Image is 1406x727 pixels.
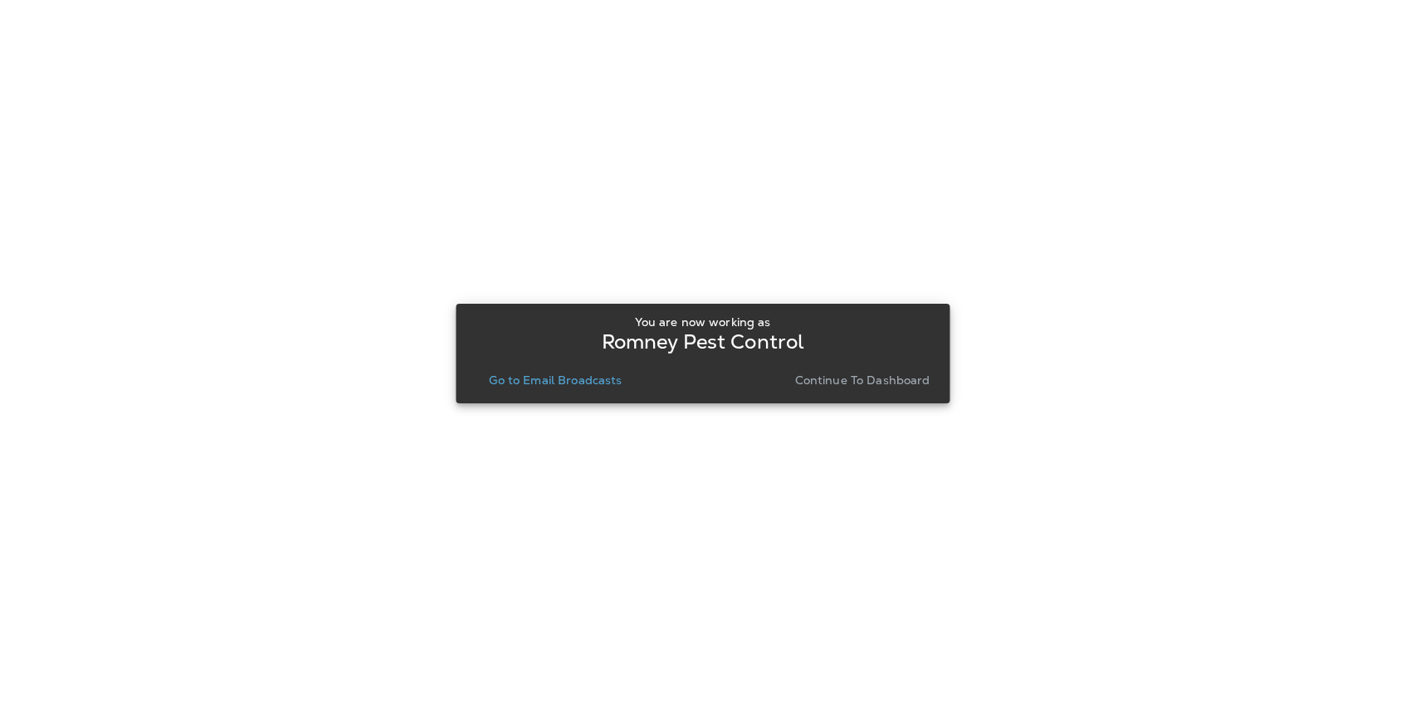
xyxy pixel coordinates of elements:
[635,315,770,329] p: You are now working as
[602,335,805,349] p: Romney Pest Control
[795,373,930,387] p: Continue to Dashboard
[788,368,937,392] button: Continue to Dashboard
[482,368,628,392] button: Go to Email Broadcasts
[489,373,622,387] p: Go to Email Broadcasts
